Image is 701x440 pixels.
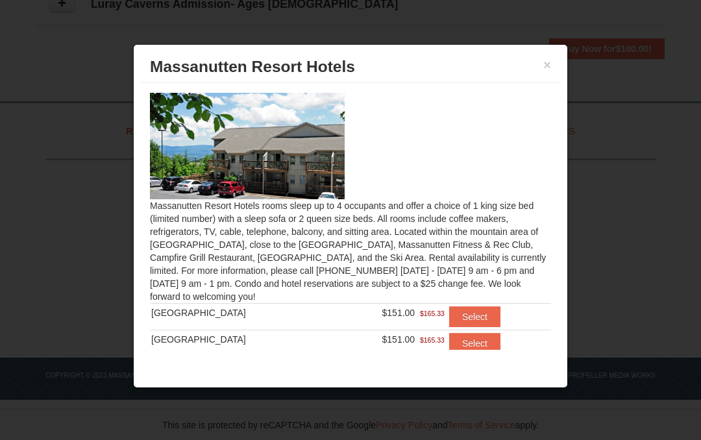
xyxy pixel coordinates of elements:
[543,58,551,71] button: ×
[449,333,500,354] button: Select
[150,93,345,199] img: 19219026-1-e3b4ac8e.jpg
[382,308,415,318] span: $151.00
[382,334,415,345] span: $151.00
[150,58,355,75] span: Massanutten Resort Hotels
[420,307,445,320] span: $165.33
[420,334,445,347] span: $165.33
[449,306,500,327] button: Select
[140,83,561,350] div: Massanutten Resort Hotels rooms sleep up to 4 occupants and offer a choice of 1 king size bed (li...
[151,333,326,346] div: [GEOGRAPHIC_DATA]
[151,306,326,319] div: [GEOGRAPHIC_DATA]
